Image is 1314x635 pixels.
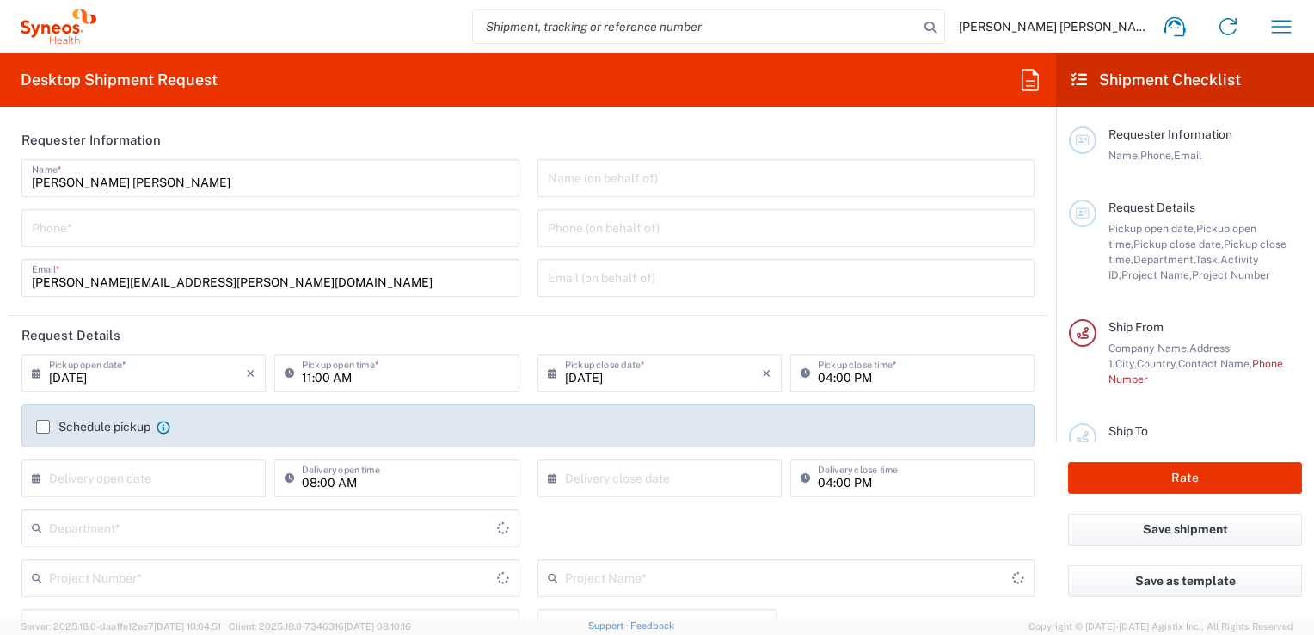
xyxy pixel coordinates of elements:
[1068,565,1302,597] button: Save as template
[1068,514,1302,546] button: Save shipment
[588,620,631,631] a: Support
[246,360,255,387] i: ×
[762,360,771,387] i: ×
[1108,222,1196,235] span: Pickup open date,
[1192,268,1270,281] span: Project Number
[21,621,221,632] span: Server: 2025.18.0-daa1fe12ee7
[21,70,218,90] h2: Desktop Shipment Request
[959,19,1148,34] span: [PERSON_NAME] [PERSON_NAME]
[1108,342,1189,354] span: Company Name,
[1133,237,1224,250] span: Pickup close date,
[1195,253,1220,266] span: Task,
[1137,357,1178,370] span: Country,
[1121,268,1192,281] span: Project Name,
[1178,357,1252,370] span: Contact Name,
[630,620,674,631] a: Feedback
[1068,462,1302,494] button: Rate
[1028,619,1293,634] span: Copyright © [DATE]-[DATE] Agistix Inc., All Rights Reserved
[1133,253,1195,266] span: Department,
[36,420,150,434] label: Schedule pickup
[1108,320,1164,334] span: Ship From
[1115,357,1137,370] span: City,
[1071,70,1241,90] h2: Shipment Checklist
[21,132,161,149] h2: Requester Information
[1108,424,1148,438] span: Ship To
[1140,149,1174,162] span: Phone,
[229,621,411,632] span: Client: 2025.18.0-7346316
[1108,149,1140,162] span: Name,
[21,327,120,344] h2: Request Details
[1108,200,1195,214] span: Request Details
[154,621,221,632] span: [DATE] 10:04:51
[344,621,411,632] span: [DATE] 08:10:16
[1174,149,1202,162] span: Email
[1108,127,1232,141] span: Requester Information
[473,10,918,43] input: Shipment, tracking or reference number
